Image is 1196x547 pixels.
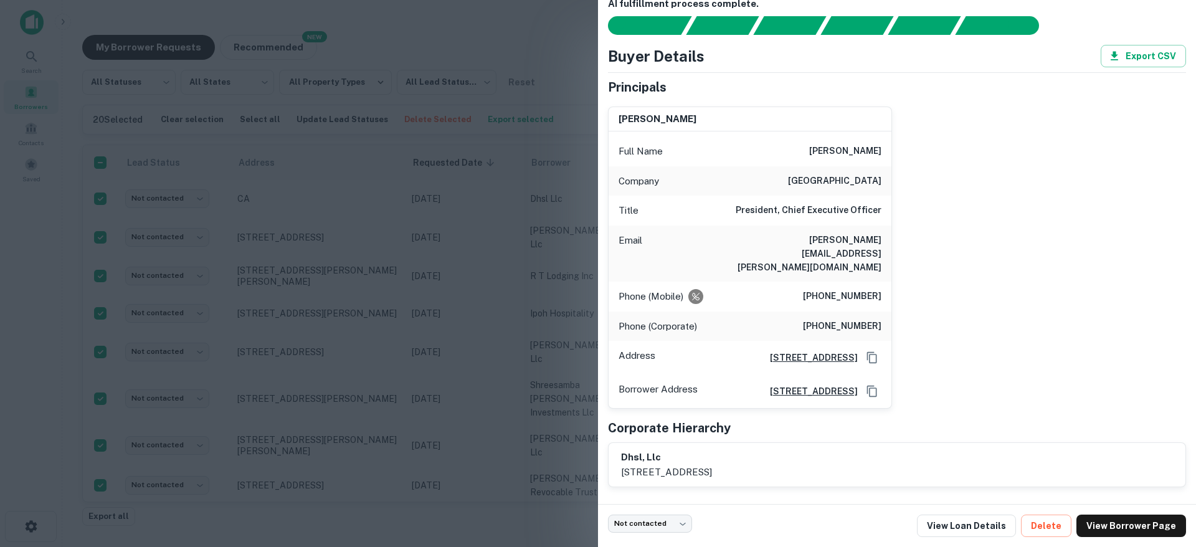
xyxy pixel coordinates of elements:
[803,319,881,334] h6: [PHONE_NUMBER]
[863,348,881,367] button: Copy Address
[917,515,1016,537] a: View Loan Details
[803,289,881,304] h6: [PHONE_NUMBER]
[619,289,683,304] p: Phone (Mobile)
[608,419,731,437] h5: Corporate Hierarchy
[619,112,696,126] h6: [PERSON_NAME]
[621,465,712,480] p: [STREET_ADDRESS]
[1101,45,1186,67] button: Export CSV
[753,16,826,35] div: Documents found, AI parsing details...
[621,450,712,465] h6: dhsl, llc
[1021,515,1071,537] button: Delete
[688,289,703,304] div: Requests to not be contacted at this number
[593,16,686,35] div: Sending borrower request to AI...
[956,16,1054,35] div: AI fulfillment process complete.
[608,515,692,533] div: Not contacted
[619,348,655,367] p: Address
[619,144,663,159] p: Full Name
[809,144,881,159] h6: [PERSON_NAME]
[619,203,638,218] p: Title
[820,16,893,35] div: Principals found, AI now looking for contact information...
[760,384,858,398] a: [STREET_ADDRESS]
[888,16,961,35] div: Principals found, still searching for contact information. This may take time...
[608,45,705,67] h4: Buyer Details
[732,233,881,274] h6: [PERSON_NAME][EMAIL_ADDRESS][PERSON_NAME][DOMAIN_NAME]
[1076,515,1186,537] a: View Borrower Page
[619,319,697,334] p: Phone (Corporate)
[863,382,881,401] button: Copy Address
[1134,447,1196,507] iframe: Chat Widget
[788,174,881,189] h6: [GEOGRAPHIC_DATA]
[619,382,698,401] p: Borrower Address
[736,203,881,218] h6: President, Chief Executive Officer
[608,78,667,97] h5: Principals
[760,351,858,364] a: [STREET_ADDRESS]
[619,174,659,189] p: Company
[686,16,759,35] div: Your request is received and processing...
[619,233,642,274] p: Email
